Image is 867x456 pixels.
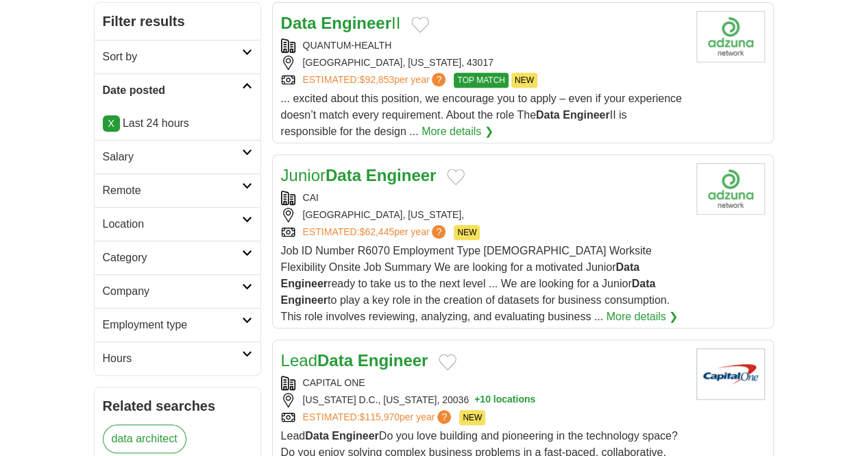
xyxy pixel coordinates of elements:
[281,38,685,53] div: QUANTUM-HEALTH
[447,169,465,185] button: Add to favorite jobs
[103,250,242,266] h2: Category
[281,393,685,407] div: [US_STATE] D.C., [US_STATE], 20036
[696,163,765,215] img: Company logo
[303,73,449,88] a: ESTIMATED:$92,853per year?
[696,348,765,400] img: Capital One logo
[359,74,394,85] span: $92,853
[305,430,329,442] strong: Data
[95,207,260,241] a: Location
[95,274,260,308] a: Company
[95,73,260,107] a: Date posted
[281,14,401,32] a: Data EngineerII
[696,11,765,62] img: Company logo
[281,56,685,70] div: [GEOGRAPHIC_DATA], [US_STATE], 43017
[358,351,428,370] strong: Engineer
[103,49,242,65] h2: Sort by
[95,241,260,274] a: Category
[103,424,186,453] a: data architect
[511,73,537,88] span: NEW
[474,393,480,407] span: +
[103,350,242,367] h2: Hours
[606,309,678,325] a: More details ❯
[281,278,328,289] strong: Engineer
[631,278,655,289] strong: Data
[563,109,609,121] strong: Engineer
[474,393,535,407] button: +10 locations
[454,225,480,240] span: NEW
[281,294,328,306] strong: Engineer
[95,173,260,207] a: Remote
[103,115,252,132] p: Last 24 hours
[281,191,685,205] div: CAI
[103,283,242,300] h2: Company
[95,308,260,341] a: Employment type
[317,351,353,370] strong: Data
[281,14,317,32] strong: Data
[437,410,451,424] span: ?
[103,182,242,199] h2: Remote
[281,245,670,322] span: Job ID Number R6070 Employment Type [DEMOGRAPHIC_DATA] Worksite Flexibility Onsite Job Summary We...
[303,225,449,240] a: ESTIMATED:$62,445per year?
[103,115,120,132] a: X
[615,261,639,273] strong: Data
[281,93,682,137] span: ... excited about this position, we encourage you to apply – even if your experience doesn’t matc...
[432,73,445,86] span: ?
[103,317,242,333] h2: Employment type
[103,396,252,416] h2: Related searches
[281,166,437,184] a: JuniorData Engineer
[411,16,429,33] button: Add to favorite jobs
[359,226,394,237] span: $62,445
[103,82,242,99] h2: Date posted
[95,341,260,375] a: Hours
[439,354,456,370] button: Add to favorite jobs
[103,216,242,232] h2: Location
[326,166,361,184] strong: Data
[332,430,378,442] strong: Engineer
[95,40,260,73] a: Sort by
[454,73,508,88] span: TOP MATCH
[103,149,242,165] h2: Salary
[95,3,260,40] h2: Filter results
[95,140,260,173] a: Salary
[536,109,560,121] strong: Data
[303,410,454,425] a: ESTIMATED:$115,970per year?
[432,225,445,239] span: ?
[459,410,485,425] span: NEW
[303,377,365,388] a: CAPITAL ONE
[281,351,428,370] a: LeadData Engineer
[422,123,493,140] a: More details ❯
[281,208,685,222] div: [GEOGRAPHIC_DATA], [US_STATE],
[366,166,437,184] strong: Engineer
[321,14,391,32] strong: Engineer
[359,411,399,422] span: $115,970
